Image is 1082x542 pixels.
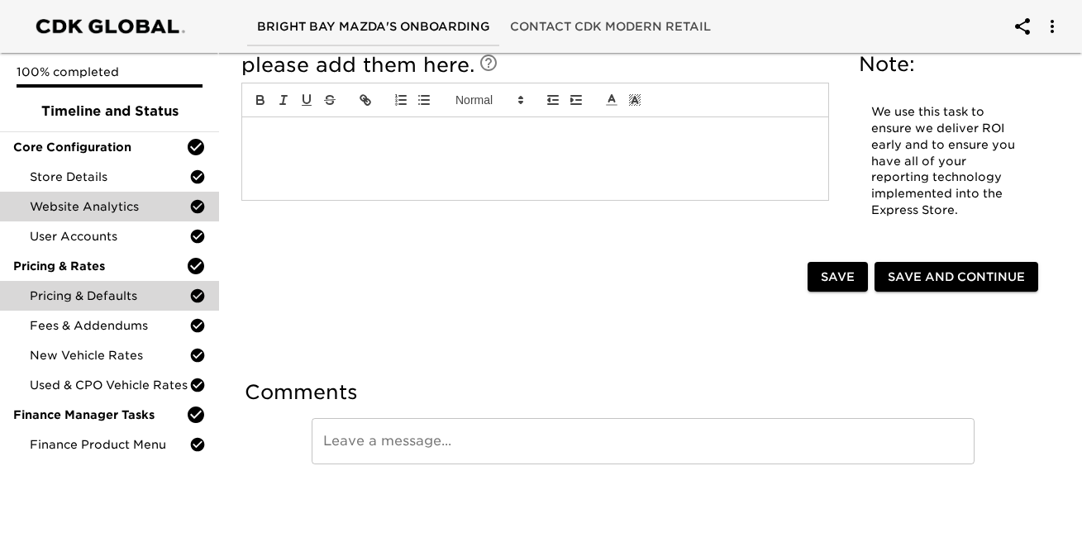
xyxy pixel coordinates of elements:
button: account of current user [1032,7,1072,46]
span: Core Configuration [13,139,186,155]
h5: Comments [245,379,1041,406]
span: Pricing & Rates [13,258,186,274]
span: User Accounts [30,228,189,245]
span: Finance Product Menu [30,436,189,453]
button: account of current user [1003,7,1042,46]
h5: Note: [859,51,1035,78]
span: Store Details [30,169,189,185]
span: Bright Bay Mazda's Onboarding [257,17,490,37]
span: Timeline and Status [13,102,206,121]
span: Contact CDK Modern Retail [510,17,711,37]
p: We use this task to ensure we deliver ROI early and to ensure you have all of your reporting tech... [871,104,1022,219]
span: Pricing & Defaults [30,288,189,304]
span: Website Analytics [30,198,189,215]
span: New Vehicle Rates [30,347,189,364]
span: Used & CPO Vehicle Rates [30,377,189,393]
button: Save and Continue [875,262,1038,292]
span: Save and Continue [888,267,1025,288]
span: Save [821,267,855,288]
span: Finance Manager Tasks [13,406,186,423]
span: Fees & Addendums [30,317,189,334]
button: Save [808,262,868,292]
p: 100% completed [17,64,203,80]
